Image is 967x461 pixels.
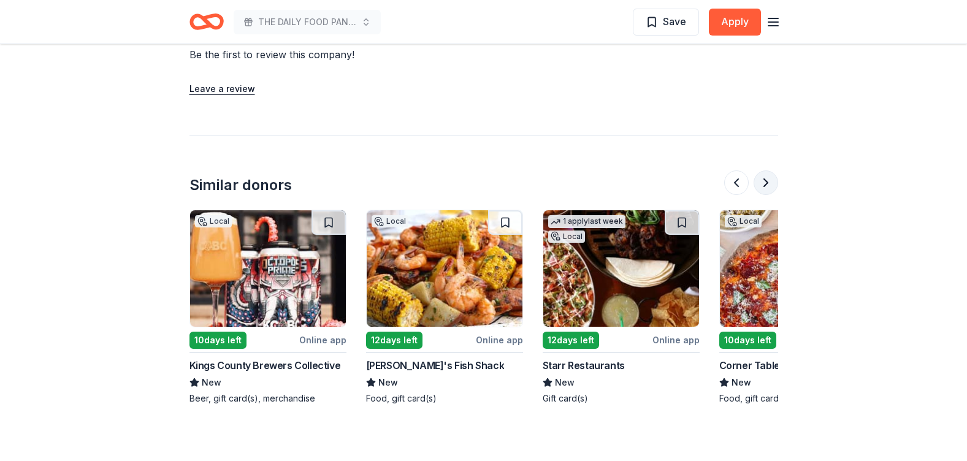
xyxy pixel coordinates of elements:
span: New [732,375,751,390]
button: Leave a review [189,82,255,96]
button: Apply [709,9,761,36]
img: Image for Ford's Fish Shack [367,210,522,327]
a: Image for Corner Table RestaurantsLocal10days leftOnline appCorner Table RestaurantsNewFood, gift... [719,210,876,405]
img: Image for Corner Table Restaurants [720,210,876,327]
div: Gift card(s) [543,392,700,405]
span: New [202,375,221,390]
div: 10 days left [189,332,247,349]
span: THE DAILY FOOD PANTRY [258,15,356,29]
div: Food, gift card(s) [366,392,523,405]
div: 12 days left [543,332,599,349]
div: Online app [652,332,700,348]
div: 10 days left [719,332,776,349]
span: New [555,375,575,390]
span: Save [663,13,686,29]
div: [PERSON_NAME]'s Fish Shack [366,358,505,373]
span: New [378,375,398,390]
a: Image for Starr Restaurants1 applylast weekLocal12days leftOnline appStarr RestaurantsNewGift car... [543,210,700,405]
div: Local [725,215,762,227]
div: 12 days left [366,332,422,349]
div: Food, gift card(s) [719,392,876,405]
div: Starr Restaurants [543,358,625,373]
a: Home [189,7,224,36]
button: Save [633,9,699,36]
div: Similar donors [189,175,292,195]
div: Kings County Brewers Collective [189,358,341,373]
img: Image for Kings County Brewers Collective [190,210,346,327]
div: Corner Table Restaurants [719,358,839,373]
div: Local [195,215,232,227]
div: Be the first to review this company! [189,47,503,62]
div: Beer, gift card(s), merchandise [189,392,346,405]
img: Image for Starr Restaurants [543,210,699,327]
div: Local [372,215,408,227]
a: Image for Kings County Brewers CollectiveLocal10days leftOnline appKings County Brewers Collectiv... [189,210,346,405]
button: THE DAILY FOOD PANTRY [234,10,381,34]
div: Local [548,230,585,243]
div: 1 apply last week [548,215,625,228]
div: Online app [476,332,523,348]
div: Online app [299,332,346,348]
a: Image for Ford's Fish ShackLocal12days leftOnline app[PERSON_NAME]'s Fish ShackNewFood, gift card(s) [366,210,523,405]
